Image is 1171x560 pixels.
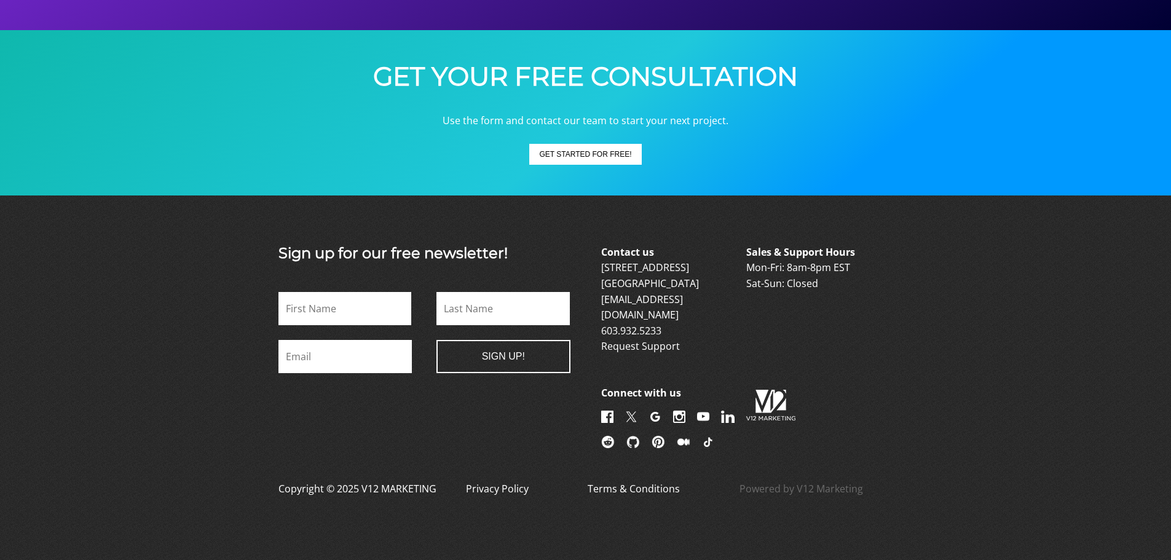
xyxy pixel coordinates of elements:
[436,292,570,325] input: Last Name
[278,340,412,373] input: Email
[702,436,714,448] img: TikTok
[588,481,680,511] a: Terms & Conditions
[673,411,685,423] img: Instagram
[625,411,637,423] img: X
[601,339,680,353] a: Request Support
[278,292,412,325] input: First Name
[746,245,855,259] b: Sales & Support Hours
[649,411,661,423] img: Google+
[601,245,654,259] b: Contact us
[601,324,661,337] a: 603.932.5233
[12,61,1159,92] h2: GET YOUR FREE CONSULTATION
[12,113,1159,129] p: Use the form and contact our team to start your next project.
[278,245,570,262] h3: Sign up for our free newsletter!
[278,481,436,511] p: Copyright © 2025 V12 MARKETING
[746,385,795,425] img: V12FOOTER.png
[739,481,863,511] a: Powered by V12 Marketing
[626,436,640,448] img: Github
[601,261,699,290] a: [STREET_ADDRESS][GEOGRAPHIC_DATA]
[601,411,613,423] img: Facebook
[601,293,683,322] a: [EMAIL_ADDRESS][DOMAIN_NAME]
[529,144,641,165] button: Get Started For FREE!
[601,436,615,448] img: Reddit
[601,386,681,400] b: Connect with us
[677,436,690,448] img: Medium
[721,411,735,423] img: LinkedIn
[652,436,665,448] img: Pinterest
[1110,501,1171,560] iframe: Chat Widget
[697,411,709,423] img: YouTube
[466,481,529,511] a: Privacy Policy
[746,245,889,292] p: Mon-Fri: 8am-8pm EST Sat-Sun: Closed
[436,340,570,373] input: Sign Up!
